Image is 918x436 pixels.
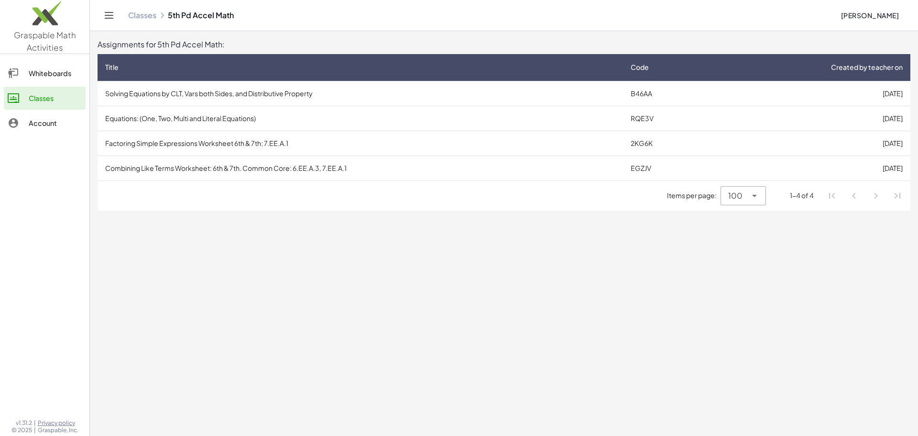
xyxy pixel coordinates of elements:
nav: Pagination Navigation [821,185,908,207]
a: Account [4,112,86,134]
td: [DATE] [712,131,910,156]
span: | [34,419,36,427]
button: Toggle navigation [101,8,117,23]
td: Factoring Simple Expressions Worksheet 6th & 7th; 7.EE.A.1 [98,131,623,156]
span: Created by teacher on [831,62,903,72]
div: Assignments for 5th Pd Accel Math: [98,39,910,50]
td: B46AA [623,81,712,106]
td: Equations: (One, Two, Multi and Literal Equations) [98,106,623,131]
span: [PERSON_NAME] [841,11,899,20]
a: Privacy policy [38,419,78,427]
td: [DATE] [712,106,910,131]
div: 1-4 of 4 [790,190,814,201]
span: Title [105,62,119,72]
td: EGZJV [623,156,712,180]
div: Account [29,117,82,129]
a: Whiteboards [4,62,86,85]
td: 2KG6K [623,131,712,156]
td: Combining Like Terms Worksheet: 6th & 7th. Common Core: 6.EE.A.3, 7.EE.A.1 [98,156,623,180]
td: Solving Equations by CLT, Vars both Sides, and Distributive Property [98,81,623,106]
span: Graspable, Inc. [38,426,78,434]
span: © 2025 [11,426,32,434]
span: Code [631,62,649,72]
span: v1.31.2 [16,419,32,427]
td: [DATE] [712,81,910,106]
a: Classes [128,11,156,20]
div: Whiteboards [29,67,82,79]
span: Items per page: [667,190,721,201]
button: [PERSON_NAME] [833,7,907,24]
td: RQE3V [623,106,712,131]
span: | [34,426,36,434]
a: Classes [4,87,86,110]
td: [DATE] [712,156,910,180]
span: Graspable Math Activities [14,30,76,53]
div: Classes [29,92,82,104]
span: 100 [728,190,743,201]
